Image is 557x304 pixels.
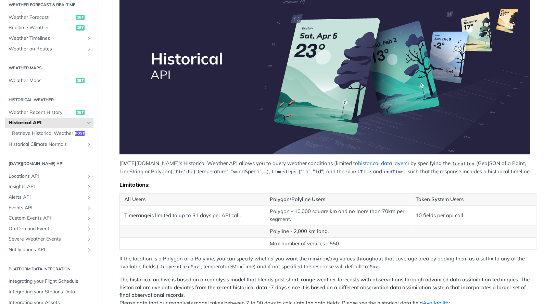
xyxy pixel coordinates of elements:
[5,245,93,255] a: Notifications APIShow subpages for Notifications API
[9,289,92,295] span: Integrating your Stations Data
[5,276,93,287] a: Integrating your Flight Schedule
[9,109,74,116] span: Weather Recent History
[86,36,92,41] button: Show subpages for Weather Timelines
[5,44,93,54] a: Weather on RoutesShow subpages for Weather on Routes
[5,12,93,23] a: Weather Forecastget
[5,213,93,223] a: Custom Events APIShow subpages for Custom Events API
[411,206,536,225] td: 10 fields per api call
[9,14,74,21] span: Weather Forecast
[76,15,85,20] span: get
[86,174,92,179] button: Show subpages for Locations API
[5,203,93,213] a: Events APIShow subpages for Events API
[265,206,411,225] td: Polygon - 10,000 square km and no more than 70km per segment.
[9,236,85,243] span: Severe Weather Events
[5,192,93,202] a: Alerts APIShow subpages for Alerts API
[119,160,536,176] p: [DATE][DOMAIN_NAME]'s Historical Weather API allows you to query weather conditions (limited to )...
[9,46,85,52] span: Weather on Routes
[86,184,92,189] button: Show subpages for Insights API
[271,169,296,175] span: timesteps
[9,215,85,222] span: Custom Events API
[175,169,192,175] span: fields
[5,33,93,44] a: Weather TimelinesShow subpages for Weather Timelines
[9,194,85,201] span: Alerts API
[265,237,411,250] td: Max number of vertices - 550.
[5,2,93,8] h2: Weather Forecast & realtime
[119,206,265,225] td: is limited to up to 31 days per API call.
[5,182,93,192] a: Insights APIShow subpages for Insights API
[76,25,85,31] span: get
[5,234,93,244] a: Severe Weather EventsShow subpages for Severe Weather Events
[119,181,536,188] div: Limitations:
[86,142,92,147] button: Show subpages for Historical Climate Normals
[160,265,199,270] span: temperatureMax
[124,212,150,219] strong: Timerange
[9,77,74,84] span: Weather Maps
[411,193,536,206] th: Token System Users
[86,226,92,232] button: Show subpages for On-Demand Events
[86,247,92,253] button: Show subpages for Notifications API
[5,171,93,182] a: Locations APIShow subpages for Locations API
[119,193,265,206] th: All Users
[9,128,93,139] a: Retrieve Historical Weatherpost
[76,78,85,83] span: get
[5,23,93,33] a: Realtime Weatherget
[86,195,92,200] button: Show subpages for Alerts API
[75,131,85,136] span: post
[9,119,85,126] span: Historical API
[9,183,85,190] span: Insights API
[5,287,93,297] a: Integrating your Stations Data
[86,215,92,221] button: Show subpages for Custom Events API
[5,118,93,128] a: Historical APIHide subpages for Historical API
[370,265,378,270] span: Max
[5,139,93,150] a: Historical Climate NormalsShow subpages for Historical Climate Normals
[5,224,93,234] a: On-Demand EventsShow subpages for On-Demand Events
[452,161,474,166] span: location
[9,204,85,211] span: Events API
[5,65,93,71] h2: Weather Maps
[9,35,85,42] span: Weather Timelines
[358,160,407,166] a: historical data layers
[265,225,411,238] td: Polyline - 2,000 km long.
[9,24,74,31] span: Realtime Weather
[119,276,530,298] strong: The historical archive is based on a reanalysis model that blends past short-range weather foreca...
[9,173,85,180] span: Locations API
[12,130,73,137] span: Retrieve Historical Weather
[5,266,93,272] h2: Platform DATA integration
[265,193,411,206] th: Polygon/Polyline Users
[5,75,93,86] a: Weather Mapsget
[384,169,404,175] span: endTime
[5,107,93,118] a: Weather Recent Historyget
[9,278,92,285] span: Integrating your Flight Schedule
[5,161,93,167] h2: [DATE][DOMAIN_NAME] API
[9,141,85,148] span: Historical Climate Normals
[86,46,92,52] button: Show subpages for Weather on Routes
[9,246,85,253] span: Notifications API
[76,110,85,115] span: get
[5,97,93,103] h2: Historical Weather
[86,205,92,211] button: Show subpages for Events API
[346,169,371,175] span: startTime
[119,255,536,271] p: If the location is a Polygon or a Polyline, you can specify whether you want the min/max/avg valu...
[86,236,92,242] button: Show subpages for Severe Weather Events
[9,225,85,232] span: On-Demand Events
[86,120,92,126] button: Hide subpages for Historical API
